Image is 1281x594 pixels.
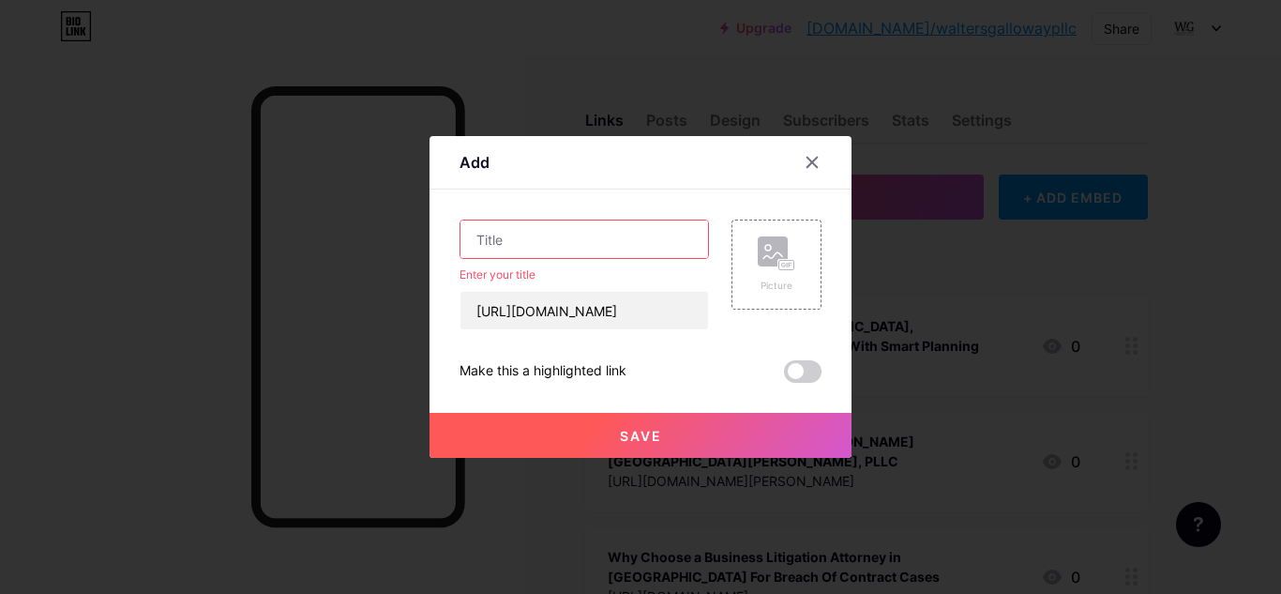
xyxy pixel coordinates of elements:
input: URL [460,292,708,329]
div: Make this a highlighted link [460,360,626,383]
input: Title [460,221,708,258]
div: Picture [758,279,795,293]
span: Save [620,428,662,444]
button: Save [430,413,851,458]
div: Enter your title [460,267,709,283]
div: Add [460,151,490,174]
